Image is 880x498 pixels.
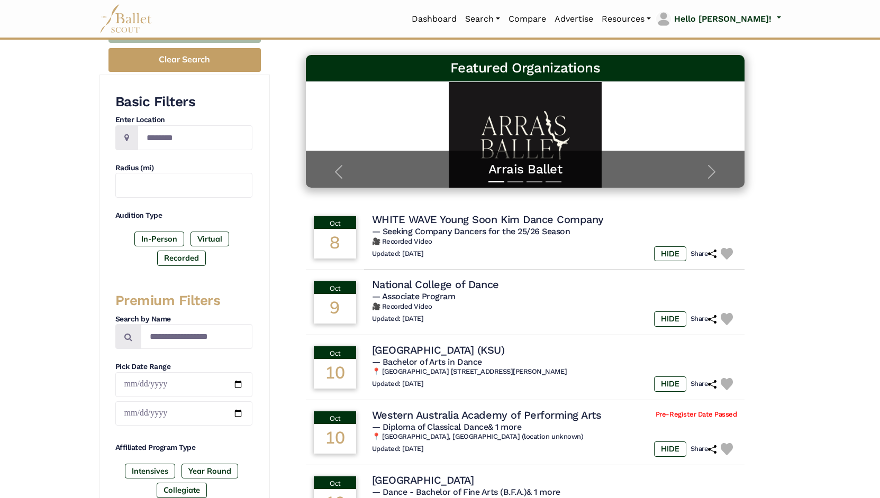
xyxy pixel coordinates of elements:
label: HIDE [654,441,686,456]
h4: WHITE WAVE Young Soon Kim Dance Company [372,213,604,226]
div: 10 [314,424,356,454]
input: Location [138,125,252,150]
button: Slide 1 [488,176,504,188]
div: Oct [314,346,356,359]
label: HIDE [654,376,686,391]
label: Collegiate [157,483,207,497]
div: Oct [314,216,356,229]
h6: Updated: [DATE] [372,250,424,259]
img: profile picture [656,12,671,26]
span: — Seeking Company Dancers for the 25/26 Season [372,226,570,236]
span: — Dance - Bachelor of Fine Arts (B.F.A.) [372,487,560,497]
div: 8 [314,229,356,259]
h4: [GEOGRAPHIC_DATA] (KSU) [372,343,505,357]
span: — Diploma of Classical Dance [372,422,522,432]
h6: 🎥 Recorded Video [372,237,737,246]
h4: Audition Type [115,210,252,221]
h4: Pick Date Range [115,362,252,372]
label: Virtual [190,232,229,246]
h4: Radius (mi) [115,163,252,173]
a: Resources [597,8,655,30]
h3: Featured Organizations [314,59,737,77]
h3: Basic Filters [115,93,252,111]
h6: Share [691,380,717,389]
button: Slide 4 [546,176,561,188]
a: Search [461,8,504,30]
label: HIDE [654,246,686,261]
a: & 1 more [488,422,521,432]
button: Slide 3 [527,176,542,188]
button: Clear Search [108,48,261,72]
label: In-Person [134,232,184,246]
label: Recorded [157,251,206,265]
button: Slide 2 [507,176,523,188]
div: Oct [314,411,356,424]
label: Year Round [182,464,238,478]
h4: National College of Dance [372,278,499,291]
h6: Updated: [DATE] [372,380,424,389]
span: — Associate Program [372,291,456,301]
div: 9 [314,294,356,324]
a: Advertise [550,8,597,30]
h6: Updated: [DATE] [372,445,424,454]
h6: Updated: [DATE] [372,315,424,324]
h6: Share [691,250,717,259]
a: Compare [504,8,550,30]
h6: 📍 [GEOGRAPHIC_DATA] [STREET_ADDRESS][PERSON_NAME] [372,367,737,376]
h4: Search by Name [115,314,252,325]
h6: Share [691,445,717,454]
h4: Affiliated Program Type [115,442,252,453]
h6: 🎥 Recorded Video [372,302,737,311]
h6: 📍 [GEOGRAPHIC_DATA], [GEOGRAPHIC_DATA] (location unknown) [372,432,737,441]
input: Search by names... [141,324,252,349]
div: Oct [314,476,356,489]
h3: Premium Filters [115,292,252,310]
h4: Enter Location [115,115,252,125]
a: Dashboard [407,8,461,30]
span: — Bachelor of Arts in Dance [372,357,482,367]
h4: [GEOGRAPHIC_DATA] [372,473,474,487]
h4: Western Australia Academy of Performing Arts [372,408,602,422]
div: 10 [314,359,356,389]
label: HIDE [654,311,686,326]
a: & 1 more [527,487,560,497]
label: Intensives [125,464,175,478]
span: Pre-Register Date Passed [656,410,737,419]
p: Hello [PERSON_NAME]! [674,12,772,26]
div: Oct [314,281,356,294]
h6: Share [691,315,717,324]
a: profile picture Hello [PERSON_NAME]! [655,11,781,27]
a: Arrais Ballet [316,161,734,178]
